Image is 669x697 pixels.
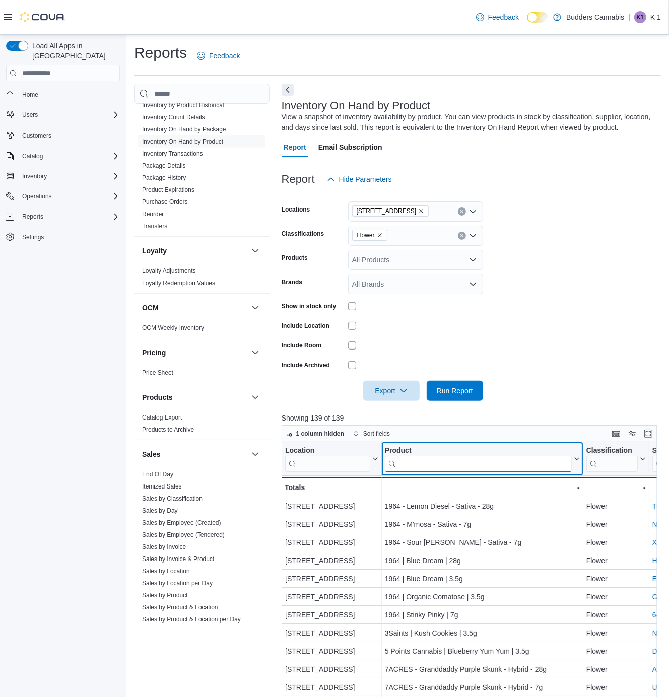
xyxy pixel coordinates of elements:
[142,449,247,459] button: Sales
[352,230,387,241] span: Flower
[142,101,224,109] span: Inventory by Product Historical
[142,543,186,551] span: Sales by Invoice
[142,615,241,623] span: Sales by Product & Location per Day
[18,211,120,223] span: Reports
[142,543,186,550] a: Sales by Invoice
[142,222,167,230] span: Transfers
[18,129,120,142] span: Customers
[142,303,159,313] h3: OCM
[384,645,579,657] div: 5 Points Cannabis | Blueberry Yum Yum | 3.5g
[586,518,645,530] div: Flower
[142,449,161,459] h3: Sales
[142,531,225,538] a: Sales by Employee (Tendered)
[142,210,164,218] span: Reorder
[586,554,645,567] div: Flower
[285,554,378,567] div: [STREET_ADDRESS]
[282,254,308,262] label: Products
[566,11,624,23] p: Budders Cannabis
[142,495,203,502] a: Sales by Classification
[282,413,661,423] p: Showing 139 of 139
[318,137,382,157] span: Email Subscription
[22,192,52,200] span: Operations
[282,361,330,369] label: Include Archived
[142,150,203,157] a: Inventory Transactions
[384,573,579,585] div: 1964 | Blue Dream | 3.5g
[249,391,261,403] button: Products
[18,170,51,182] button: Inventory
[22,111,38,119] span: Users
[418,208,424,214] button: Remove 372 Queen St E, Unit A4 from selection in this group
[142,324,204,331] a: OCM Weekly Inventory
[282,278,302,286] label: Brands
[142,470,173,478] span: End Of Day
[20,12,65,22] img: Cova
[22,233,44,241] span: Settings
[142,369,173,376] a: Price Sheet
[650,11,661,23] p: K 1
[142,567,190,575] span: Sales by Location
[634,11,646,23] div: K 1
[134,265,270,293] div: Loyalty
[142,568,190,575] a: Sales by Location
[142,246,247,256] button: Loyalty
[142,198,188,205] a: Purchase Orders
[285,663,378,675] div: [STREET_ADDRESS]
[586,481,645,494] div: -
[285,446,378,472] button: Location
[22,152,43,160] span: Catalog
[134,322,270,338] div: OCM
[142,138,223,145] a: Inventory On Hand by Product
[142,324,204,332] span: OCM Weekly Inventory
[357,206,417,216] span: [STREET_ADDRESS]
[586,609,645,621] div: Flower
[18,88,120,101] span: Home
[142,150,203,158] span: Inventory Transactions
[142,280,215,287] a: Loyalty Redemption Values
[142,507,178,515] span: Sales by Day
[384,446,571,472] div: Product
[377,232,383,238] button: Remove Flower from selection in this group
[28,41,120,61] span: Load All Apps in [GEOGRAPHIC_DATA]
[427,381,483,401] button: Run Report
[363,430,390,438] span: Sort fields
[142,174,186,182] span: Package History
[249,346,261,359] button: Pricing
[384,446,579,472] button: Product
[142,507,178,514] a: Sales by Day
[142,413,182,422] span: Catalog Export
[22,172,47,180] span: Inventory
[18,130,55,142] a: Customers
[384,500,579,512] div: 1964 - Lemon Diesel - Sativa - 28g
[2,108,124,122] button: Users
[142,279,215,287] span: Loyalty Redemption Values
[18,231,48,243] a: Settings
[142,186,194,194] span: Product Expirations
[22,132,51,140] span: Customers
[285,446,370,456] div: Location
[357,230,375,240] span: Flower
[142,246,167,256] h3: Loyalty
[586,500,645,512] div: Flower
[142,137,223,146] span: Inventory On Hand by Product
[469,232,477,240] button: Open list of options
[142,125,226,133] span: Inventory On Hand by Package
[142,580,213,587] a: Sales by Location per Day
[282,84,294,96] button: Next
[2,210,124,224] button: Reports
[142,495,203,503] span: Sales by Classification
[586,681,645,693] div: Flower
[134,87,270,236] div: Inventory
[628,11,630,23] p: |
[472,7,523,27] a: Feedback
[142,114,205,121] a: Inventory Count Details
[134,468,270,642] div: Sales
[142,102,224,109] a: Inventory by Product Historical
[142,162,186,170] span: Package Details
[352,205,429,217] span: 372 Queen St E, Unit A4
[142,592,188,599] a: Sales by Product
[142,579,213,587] span: Sales by Location per Day
[142,392,173,402] h3: Products
[142,392,247,402] button: Products
[586,591,645,603] div: Flower
[209,51,240,61] span: Feedback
